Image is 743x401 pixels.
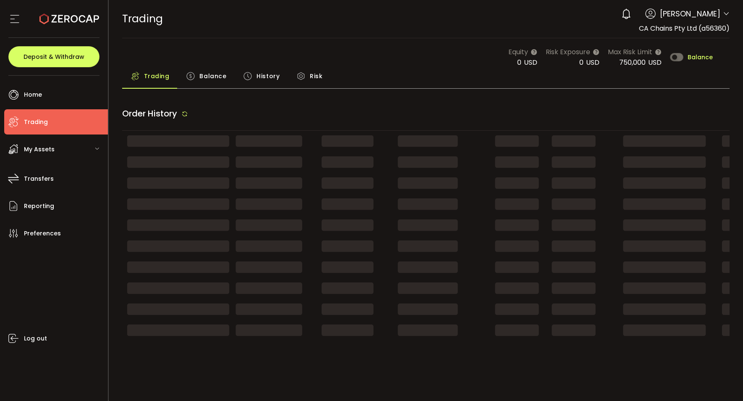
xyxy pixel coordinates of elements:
[122,108,177,119] span: Order History
[256,68,280,84] span: History
[24,116,48,128] span: Trading
[24,173,54,185] span: Transfers
[508,47,528,57] span: Equity
[524,58,537,67] span: USD
[199,68,226,84] span: Balance
[310,68,322,84] span: Risk
[586,58,599,67] span: USD
[546,47,590,57] span: Risk Exposure
[639,24,730,33] span: CA Chains Pty Ltd (a56360)
[579,58,583,67] span: 0
[660,8,720,19] span: [PERSON_NAME]
[122,11,163,26] span: Trading
[608,47,652,57] span: Max Risk Limit
[8,46,99,67] button: Deposit & Withdraw
[144,68,170,84] span: Trading
[24,54,84,60] span: Deposit & Withdraw
[24,89,42,101] span: Home
[24,332,47,345] span: Log out
[24,227,61,240] span: Preferences
[648,58,662,67] span: USD
[619,58,646,67] span: 750,000
[688,54,713,60] span: Balance
[24,200,54,212] span: Reporting
[24,143,55,156] span: My Assets
[517,58,521,67] span: 0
